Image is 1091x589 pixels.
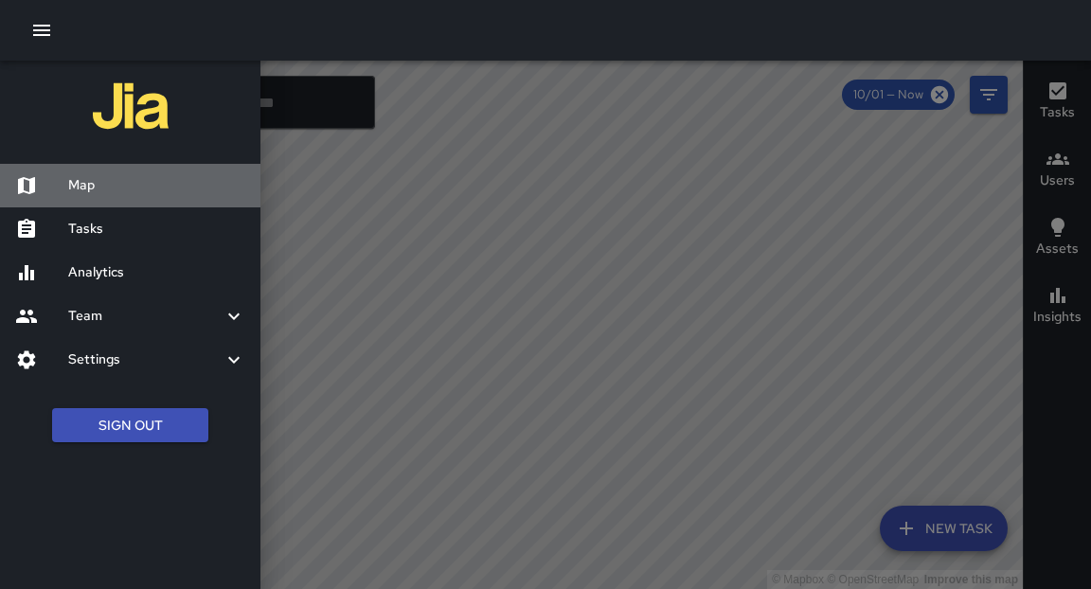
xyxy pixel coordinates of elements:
img: jia-logo [93,68,169,144]
h6: Settings [68,349,223,370]
button: Sign Out [52,408,208,443]
h6: Map [68,175,245,196]
h6: Team [68,306,223,327]
h6: Tasks [68,219,245,240]
h6: Analytics [68,262,245,283]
